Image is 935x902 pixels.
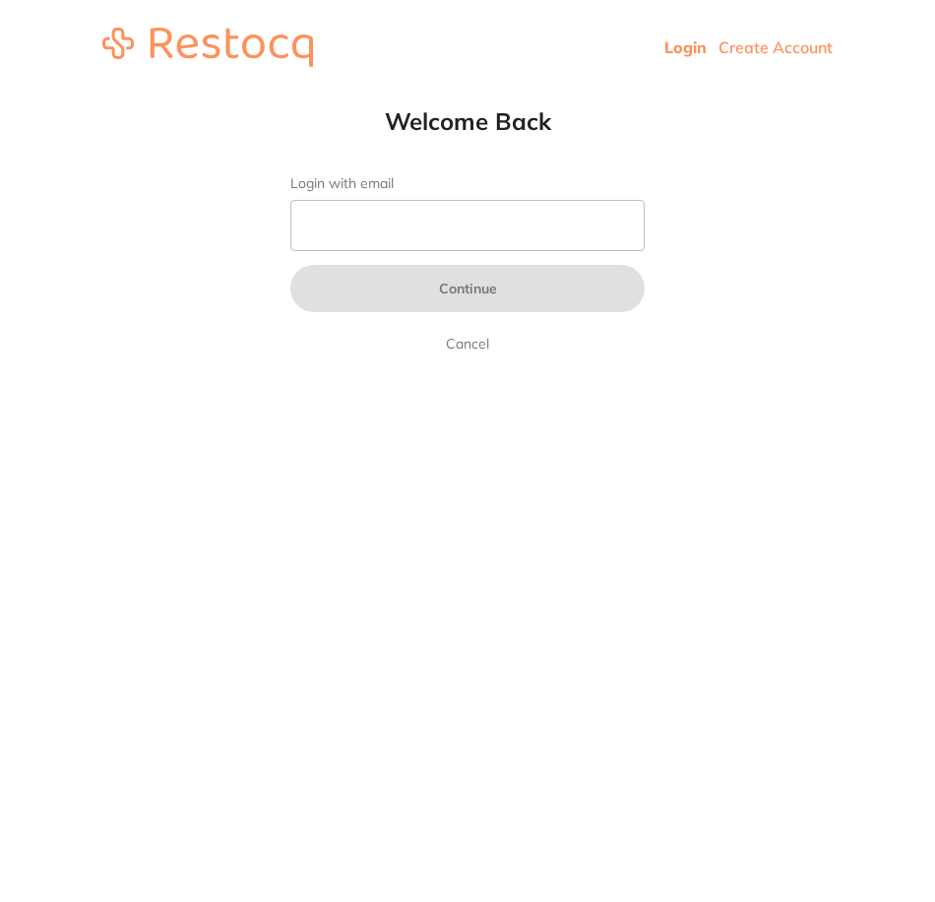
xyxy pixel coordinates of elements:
[290,175,645,192] label: Login with email
[718,37,833,57] a: Create Account
[664,37,707,57] a: Login
[102,28,313,67] img: restocq_logo.svg
[251,106,684,136] h1: Welcome Back
[290,265,645,312] button: Continue
[442,332,493,355] a: Cancel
